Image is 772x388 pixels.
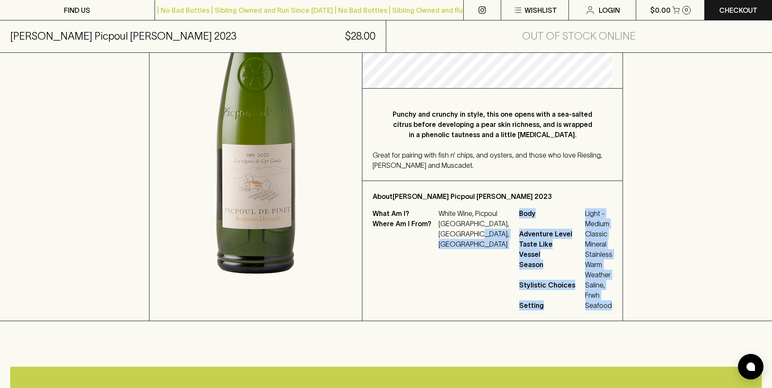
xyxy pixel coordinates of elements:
p: Wishlist [525,5,557,15]
p: FIND US [64,5,90,15]
p: White Wine, Picpoul [439,208,509,218]
span: Classic [585,229,612,239]
span: Season [519,259,583,280]
span: Vessel [519,249,583,259]
h5: [PERSON_NAME] Picpoul [PERSON_NAME] 2023 [10,29,237,43]
span: Light - Medium [585,208,612,229]
img: bubble-icon [746,362,755,371]
span: Body [519,208,583,229]
span: Warm Weather [585,259,612,280]
p: Checkout [719,5,758,15]
p: 0 [685,8,688,12]
h5: Out of Stock Online [522,29,636,43]
p: Punchy and crunchy in style, this one opens with a sea-salted citrus before developing a pear ski... [390,109,595,140]
span: Stainless [585,249,612,259]
span: Mineral [585,239,612,249]
p: [GEOGRAPHIC_DATA], [GEOGRAPHIC_DATA], [GEOGRAPHIC_DATA] [439,218,509,249]
span: Great for pairing with fish n’ chips, and oysters, and those who love Riesling, [PERSON_NAME] and... [373,151,602,169]
span: Adventure Level [519,229,583,239]
span: Setting [519,300,583,310]
p: $0.00 [650,5,671,15]
span: Saline, Frwh [585,280,612,300]
p: What Am I? [373,208,436,218]
span: Seafood [585,300,612,310]
p: About [PERSON_NAME] Picpoul [PERSON_NAME] 2023 [373,191,612,201]
p: Where Am I From? [373,218,436,249]
span: Taste Like [519,239,583,249]
p: Login [599,5,620,15]
span: Stylistic Choices [519,280,583,300]
h5: $28.00 [345,29,376,43]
